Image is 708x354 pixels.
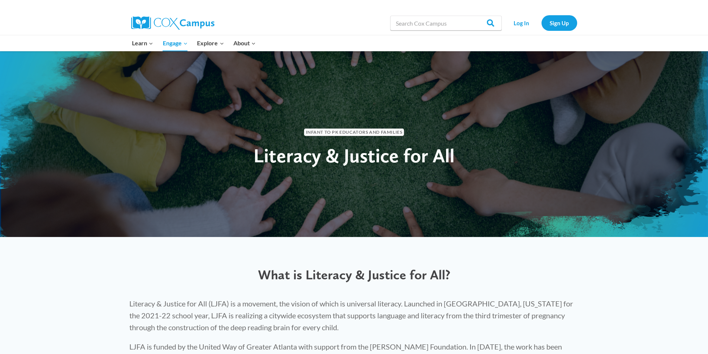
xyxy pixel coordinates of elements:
[304,129,404,136] span: Infant to PK Educators and Families
[233,38,256,48] span: About
[163,38,188,48] span: Engage
[505,15,577,30] nav: Secondary Navigation
[197,38,224,48] span: Explore
[131,16,214,30] img: Cox Campus
[129,298,579,333] p: Literacy & Justice for All (LJFA) is a movement, the vision of which is universal literacy. Launc...
[390,16,502,30] input: Search Cox Campus
[258,267,450,283] span: What is Literacy & Justice for All?
[253,144,455,167] span: Literacy & Justice for All
[541,15,577,30] a: Sign Up
[132,38,153,48] span: Learn
[505,15,538,30] a: Log In
[127,35,261,51] nav: Primary Navigation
